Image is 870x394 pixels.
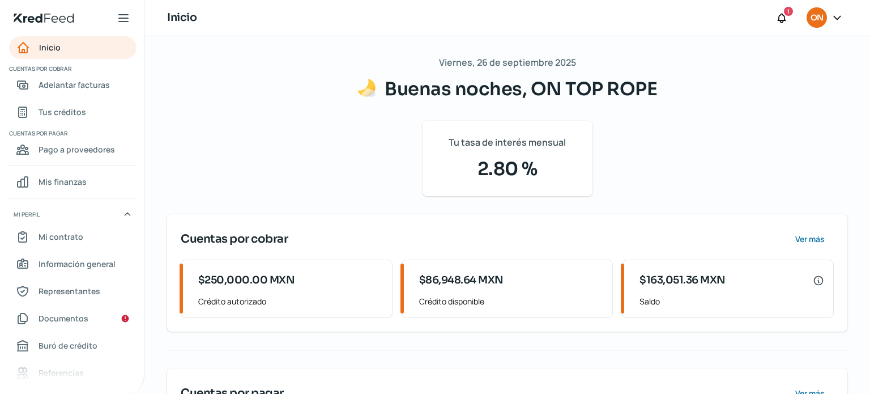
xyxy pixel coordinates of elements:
[39,40,61,54] span: Inicio
[9,128,135,138] span: Cuentas por pagar
[385,78,657,100] span: Buenas noches, ON TOP ROPE
[39,105,86,119] span: Tus créditos
[9,362,137,384] a: Referencias
[9,63,135,74] span: Cuentas por cobrar
[787,6,790,16] span: 1
[9,171,137,193] a: Mis finanzas
[9,280,137,303] a: Representantes
[436,155,579,183] span: 2.80 %
[39,257,116,271] span: Información general
[9,101,137,124] a: Tus créditos
[39,338,97,353] span: Buró de crédito
[419,294,604,308] span: Crédito disponible
[795,235,825,243] span: Ver más
[9,253,137,276] a: Información general
[449,134,566,151] span: Tu tasa de interés mensual
[439,54,576,71] span: Viernes, 26 de septiembre 2025
[9,334,137,357] a: Buró de crédito
[14,209,40,219] span: Mi perfil
[39,78,110,92] span: Adelantar facturas
[9,138,137,161] a: Pago a proveedores
[181,231,288,248] span: Cuentas por cobrar
[419,273,504,288] span: $86,948.64 MXN
[39,230,83,244] span: Mi contrato
[198,273,295,288] span: $250,000.00 MXN
[357,79,376,97] img: Saludos
[9,226,137,248] a: Mi contrato
[39,311,88,325] span: Documentos
[811,11,823,25] span: ON
[167,10,197,26] h1: Inicio
[786,228,834,251] button: Ver más
[39,175,87,189] span: Mis finanzas
[9,307,137,330] a: Documentos
[198,294,383,308] span: Crédito autorizado
[39,366,84,380] span: Referencias
[9,74,137,96] a: Adelantar facturas
[39,142,115,156] span: Pago a proveedores
[639,294,824,308] span: Saldo
[9,36,137,59] a: Inicio
[39,284,100,298] span: Representantes
[639,273,726,288] span: $163,051.36 MXN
